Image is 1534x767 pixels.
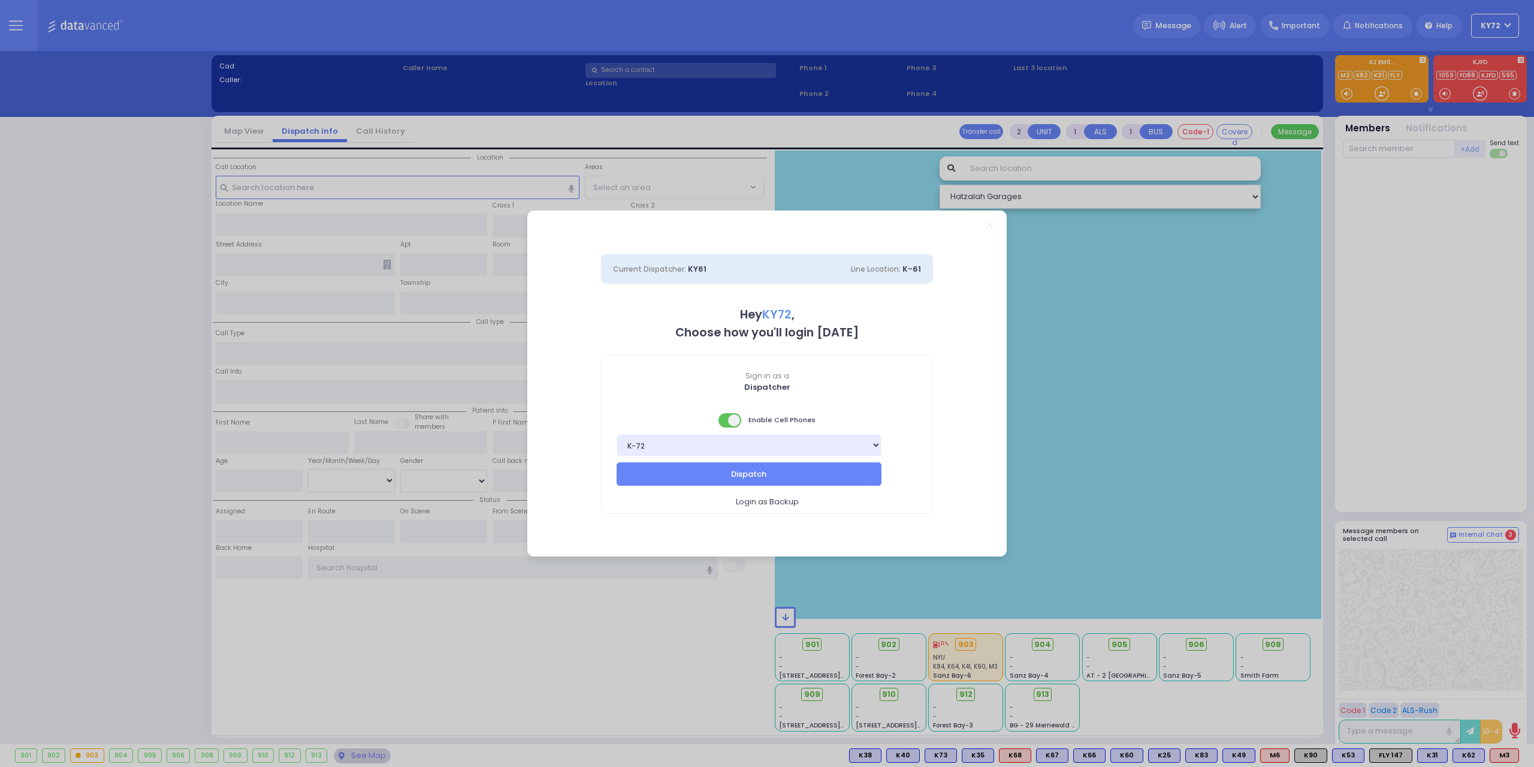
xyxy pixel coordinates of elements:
[736,496,799,508] span: Login as Backup
[744,381,790,393] b: Dispatcher
[986,222,993,228] a: Close
[617,462,881,485] button: Dispatch
[851,264,901,274] span: Line Location:
[613,264,686,274] span: Current Dispatcher:
[762,306,792,323] span: KY72
[602,371,932,381] span: Sign in as a
[902,263,921,275] span: K-61
[675,324,859,341] b: Choose how you'll login [DATE]
[688,263,706,275] span: KY61
[740,306,795,323] b: Hey ,
[718,412,816,429] span: Enable Cell Phones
